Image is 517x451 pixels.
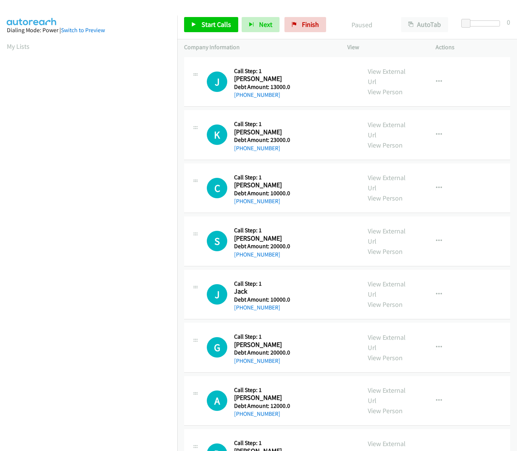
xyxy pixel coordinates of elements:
a: View Person [368,247,403,256]
p: Paused [336,20,387,30]
p: View [347,43,422,52]
a: View Person [368,406,403,415]
p: Actions [436,43,510,52]
a: View External Url [368,333,406,352]
div: The call is yet to be attempted [207,178,227,198]
h1: G [207,337,227,358]
h2: [PERSON_NAME] [234,128,291,137]
h1: C [207,178,227,198]
h1: J [207,284,227,305]
h5: Call Step: 1 [234,120,291,128]
a: [PHONE_NUMBER] [234,198,280,205]
div: Delay between calls (in seconds) [465,20,500,26]
a: View External Url [368,120,406,139]
h5: Call Step: 1 [234,333,291,341]
h2: Jack [234,287,291,296]
span: Next [259,20,272,29]
h5: Debt Amount: 23000.0 [234,136,291,144]
a: Finish [284,17,326,32]
div: The call is yet to be attempted [207,72,227,92]
a: [PHONE_NUMBER] [234,304,280,311]
h5: Debt Amount: 10000.0 [234,296,291,303]
a: View External Url [368,280,406,299]
a: View External Url [368,67,406,86]
h2: [PERSON_NAME] [234,75,291,83]
h5: Call Step: 1 [234,67,291,75]
div: The call is yet to be attempted [207,390,227,411]
a: [PHONE_NUMBER] [234,91,280,98]
button: Next [242,17,280,32]
a: View External Url [368,173,406,192]
p: Company Information [184,43,334,52]
h1: K [207,124,227,145]
h2: [PERSON_NAME] [234,234,291,243]
a: My Lists [7,42,30,51]
h1: A [207,390,227,411]
a: [PHONE_NUMBER] [234,251,280,258]
h5: Debt Amount: 20000.0 [234,349,291,356]
h5: Debt Amount: 13000.0 [234,83,291,91]
a: View Person [368,87,403,96]
button: AutoTab [401,17,448,32]
h5: Call Step: 1 [234,174,291,181]
h2: [PERSON_NAME] [234,393,291,402]
h5: Call Step: 1 [234,439,291,447]
h5: Call Step: 1 [234,386,291,394]
h2: [PERSON_NAME] [234,341,291,349]
h5: Debt Amount: 20000.0 [234,243,291,250]
iframe: Dialpad [7,58,177,418]
a: [PHONE_NUMBER] [234,145,280,152]
a: View Person [368,141,403,149]
a: View External Url [368,386,406,405]
a: Start Calls [184,17,238,32]
div: Dialing Mode: Power | [7,26,170,35]
h5: Debt Amount: 12000.0 [234,402,291,410]
a: Switch to Preview [61,26,105,34]
h5: Call Step: 1 [234,227,291,234]
span: Start Calls [201,20,231,29]
div: The call is yet to be attempted [207,337,227,358]
a: View Person [368,300,403,309]
h5: Debt Amount: 10000.0 [234,190,291,197]
h1: J [207,72,227,92]
div: The call is yet to be attempted [207,231,227,251]
h1: S [207,231,227,251]
h5: Call Step: 1 [234,280,291,288]
div: 0 [507,17,510,27]
span: Finish [302,20,319,29]
a: View Person [368,353,403,362]
a: [PHONE_NUMBER] [234,410,280,417]
h2: [PERSON_NAME] [234,181,291,190]
div: The call is yet to be attempted [207,124,227,145]
div: The call is yet to be attempted [207,284,227,305]
a: View Person [368,194,403,202]
a: View External Url [368,227,406,246]
a: [PHONE_NUMBER] [234,357,280,364]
